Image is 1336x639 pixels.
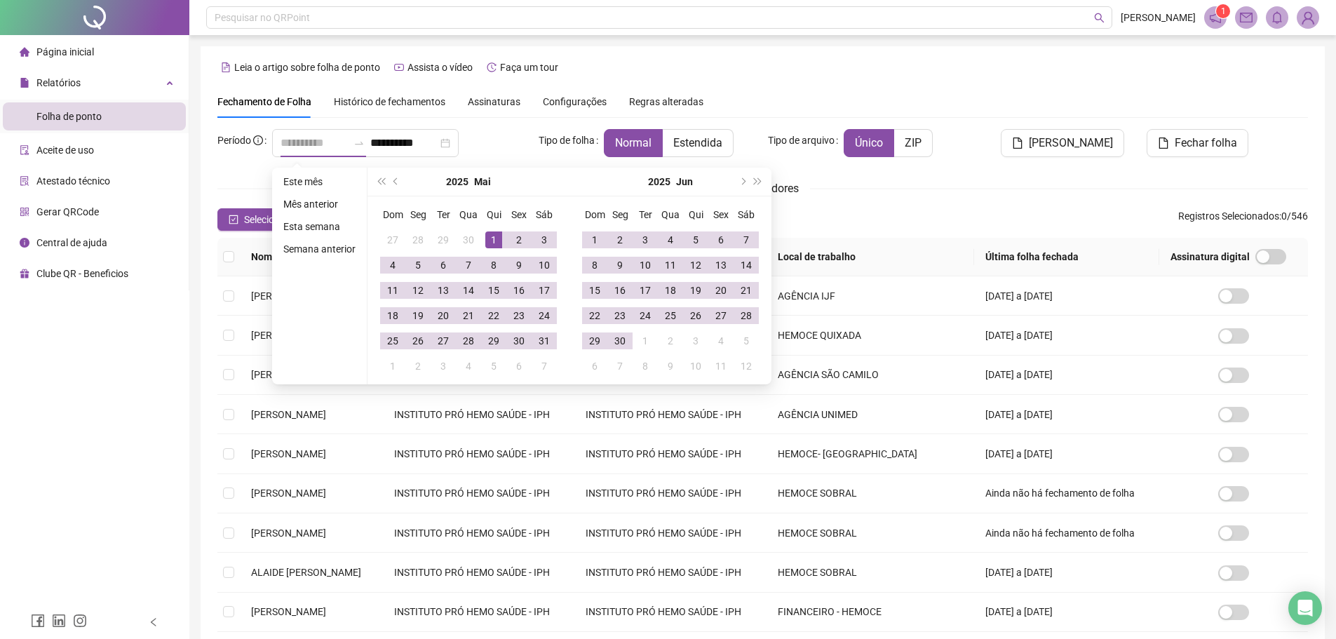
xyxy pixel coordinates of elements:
[431,278,456,303] td: 2025-05-13
[380,303,405,328] td: 2025-05-18
[648,168,670,196] button: year panel
[20,176,29,186] span: solution
[435,282,452,299] div: 13
[662,307,679,324] div: 25
[506,354,532,379] td: 2025-06-06
[658,354,683,379] td: 2025-07-09
[974,316,1159,355] td: [DATE] a [DATE]
[380,278,405,303] td: 2025-05-11
[383,593,575,632] td: INSTITUTO PRÓ HEMO SAÚDE - IPH
[460,332,477,349] div: 28
[380,227,405,253] td: 2025-04-27
[708,227,734,253] td: 2025-06-06
[251,527,326,539] span: [PERSON_NAME]
[36,268,128,279] span: Clube QR - Beneficios
[251,606,326,617] span: [PERSON_NAME]
[278,218,361,235] li: Esta semana
[536,307,553,324] div: 24
[221,62,231,72] span: file-text
[36,175,110,187] span: Atestado técnico
[217,208,328,231] button: Selecionar todos
[768,133,835,148] span: Tipo de arquivo
[1170,249,1250,264] span: Assinatura digital
[612,282,628,299] div: 16
[394,62,404,72] span: youtube
[767,434,973,473] td: HEMOCE- [GEOGRAPHIC_DATA]
[405,227,431,253] td: 2025-04-28
[532,202,557,227] th: Sáb
[384,282,401,299] div: 11
[20,269,29,278] span: gift
[629,97,703,107] span: Regras alteradas
[767,276,973,316] td: AGÊNCIA IJF
[435,257,452,274] div: 6
[687,358,704,375] div: 10
[217,96,311,107] span: Fechamento de Folha
[612,332,628,349] div: 30
[456,202,481,227] th: Qua
[543,97,607,107] span: Configurações
[384,307,401,324] div: 18
[506,278,532,303] td: 2025-05-16
[582,303,607,328] td: 2025-06-22
[738,257,755,274] div: 14
[1288,591,1322,625] div: Open Intercom Messenger
[683,278,708,303] td: 2025-06-19
[734,227,759,253] td: 2025-06-07
[734,278,759,303] td: 2025-06-21
[20,78,29,88] span: file
[582,227,607,253] td: 2025-06-01
[410,358,426,375] div: 2
[574,513,767,553] td: INSTITUTO PRÓ HEMO SAÚDE - IPH
[485,282,502,299] div: 15
[633,253,658,278] td: 2025-06-10
[405,303,431,328] td: 2025-05-19
[383,553,575,592] td: INSTITUTO PRÓ HEMO SAÚDE - IPH
[713,282,729,299] div: 20
[506,303,532,328] td: 2025-05-23
[1094,13,1105,23] span: search
[615,136,652,149] span: Normal
[574,593,767,632] td: INSTITUTO PRÓ HEMO SAÚDE - IPH
[607,278,633,303] td: 2025-06-16
[460,231,477,248] div: 30
[481,202,506,227] th: Qui
[36,237,107,248] span: Central de ajuda
[481,354,506,379] td: 2025-06-05
[1158,137,1169,149] span: file
[582,278,607,303] td: 2025-06-15
[658,303,683,328] td: 2025-06-25
[456,253,481,278] td: 2025-05-07
[278,173,361,190] li: Este mês
[734,168,750,196] button: next-year
[532,253,557,278] td: 2025-05-10
[253,135,263,145] span: info-circle
[612,307,628,324] div: 23
[1147,129,1248,157] button: Fechar folha
[713,307,729,324] div: 27
[431,354,456,379] td: 2025-06-03
[485,257,502,274] div: 8
[536,257,553,274] div: 10
[511,257,527,274] div: 9
[20,47,29,57] span: home
[1178,208,1308,231] span: : 0 / 546
[985,527,1135,539] span: Ainda não há fechamento de folha
[353,137,365,149] span: swap-right
[637,358,654,375] div: 8
[855,136,883,149] span: Único
[974,276,1159,316] td: [DATE] a [DATE]
[607,354,633,379] td: 2025-07-07
[713,231,729,248] div: 6
[251,249,360,264] span: Nome do colaborador
[532,227,557,253] td: 2025-05-03
[474,168,491,196] button: month panel
[633,227,658,253] td: 2025-06-03
[384,231,401,248] div: 27
[687,257,704,274] div: 12
[481,303,506,328] td: 2025-05-22
[658,328,683,354] td: 2025-07-02
[31,614,45,628] span: facebook
[586,332,603,349] div: 29
[738,332,755,349] div: 5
